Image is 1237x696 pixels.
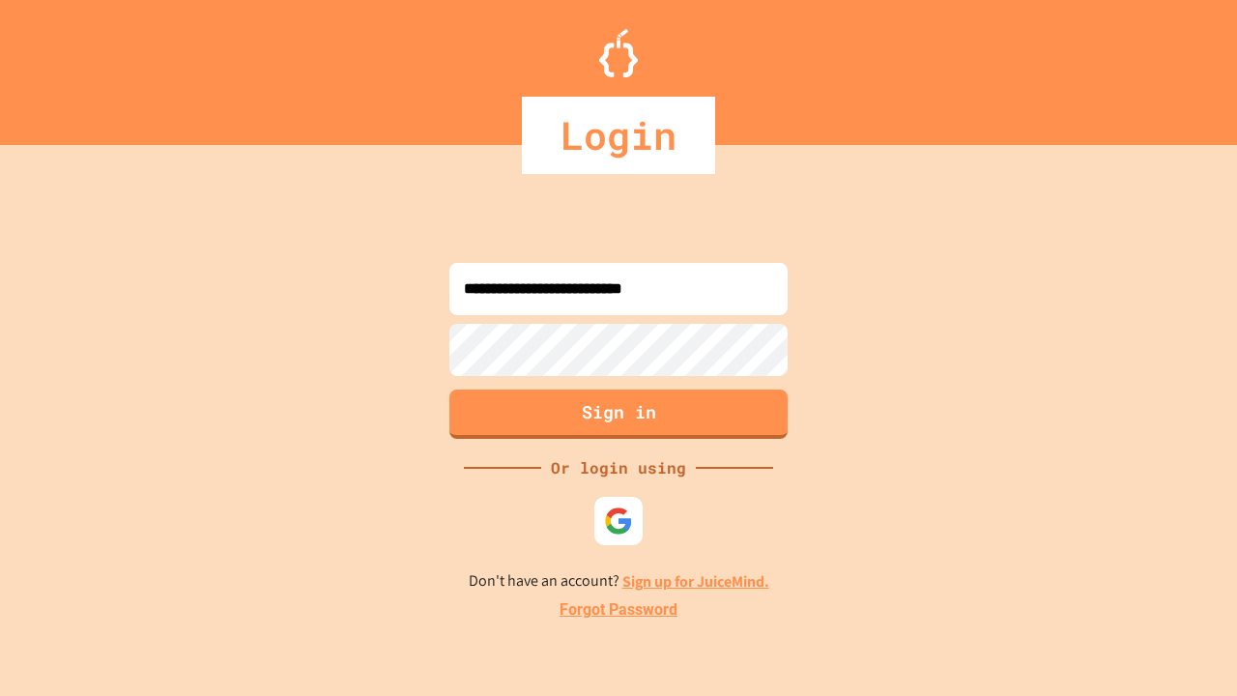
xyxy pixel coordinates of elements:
p: Don't have an account? [469,569,769,594]
img: google-icon.svg [604,507,633,536]
a: Sign up for JuiceMind. [622,571,769,592]
a: Forgot Password [560,598,677,622]
div: Login [522,97,715,174]
img: Logo.svg [599,29,638,77]
button: Sign in [449,390,788,439]
div: Or login using [541,456,696,479]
